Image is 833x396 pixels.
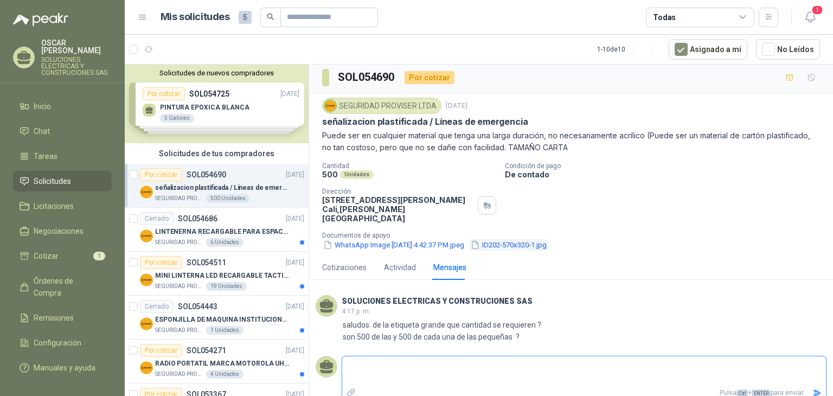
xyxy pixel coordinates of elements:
div: Mensajes [433,261,466,273]
p: SOLUCIONES ELECTRICAS Y CONSTRUCIONES SAS [41,56,112,76]
p: De contado [505,170,829,179]
img: Company Logo [140,361,153,374]
div: Solicitudes de nuevos compradoresPor cotizarSOL054725[DATE] PINTURA EPOXICA BLANCA5 GalonesPor co... [125,65,309,143]
span: 5 [239,11,252,24]
p: SOL054690 [187,171,226,178]
button: WhatsApp Image [DATE] 4.42.37 PM.jpeg [322,239,465,251]
img: Company Logo [140,273,153,286]
p: señalizacion plastificada / Líneas de emergencia [322,116,528,127]
a: Por cotizarSOL054271[DATE] Company LogoRADIO PORTATIL MARCA MOTOROLA UHF SIN PANTALLA CON GPS, IN... [125,340,309,384]
span: 1 [811,5,823,15]
div: 4 Unidades [206,370,244,379]
p: Condición de pago [505,162,829,170]
span: search [267,13,274,21]
img: Company Logo [324,100,336,112]
span: Negociaciones [34,225,84,237]
p: saludos. de la etiqueta grande que cantidad se requieren ? son 500 de las y 500 de cada una de la... [343,319,541,343]
a: Por cotizarSOL054511[DATE] Company LogoMINI LINTERNA LED RECARGABLE TACTICASEGURIDAD PROVISER LTD... [125,252,309,296]
span: Cotizar [34,250,59,262]
a: CerradoSOL054443[DATE] Company LogoESPONJILLA DE MAQUINA INSTITUCIONAL-NEGRA X 12 UNIDADESSEGURID... [125,296,309,340]
span: Chat [34,125,50,137]
a: Cotizar1 [13,246,112,266]
p: SOL054271 [187,347,226,354]
span: Manuales y ayuda [34,362,95,374]
p: SEGURIDAD PROVISER LTDA [155,370,204,379]
h1: Mis solicitudes [161,9,230,25]
span: Remisiones [34,312,74,324]
p: [DATE] [286,214,304,224]
img: Company Logo [140,186,153,199]
a: Configuración [13,333,112,353]
h3: SOLUCIONES ELECTRICAS Y CONSTRUCIONES SAS [342,298,533,304]
a: Licitaciones [13,196,112,216]
div: Cerrado [140,300,174,313]
div: Cotizaciones [322,261,367,273]
span: Solicitudes [34,175,71,187]
p: SOL054686 [178,215,217,222]
button: No Leídos [756,39,820,60]
p: [DATE] [286,302,304,312]
a: Órdenes de Compra [13,271,112,303]
p: MINI LINTERNA LED RECARGABLE TACTICA [155,271,290,281]
button: 1 [800,8,820,27]
p: [DATE] [446,101,467,111]
p: OSCAR [PERSON_NAME] [41,39,112,54]
div: Por cotizar [140,256,182,269]
div: 1 - 10 de 10 [597,41,660,58]
a: CerradoSOL054686[DATE] Company LogoLINTENERNA RECARGABLE PARA ESPACIOS ABIERTOS 100-120MTSSEGURID... [125,208,309,252]
p: SEGURIDAD PROVISER LTDA [155,326,204,335]
p: SEGURIDAD PROVISER LTDA [155,194,204,203]
div: Solicitudes de tus compradores [125,143,309,164]
img: Company Logo [140,229,153,242]
p: SEGURIDAD PROVISER LTDA [155,282,204,291]
p: [DATE] [286,170,304,180]
a: Remisiones [13,308,112,328]
a: Por cotizarSOL054690[DATE] Company Logoseñalizacion plastificada / Líneas de emergenciaSEGURIDAD ... [125,164,309,208]
div: 1 Unidades [206,326,244,335]
p: 500 [322,170,338,179]
p: señalizacion plastificada / Líneas de emergencia [155,183,290,193]
span: Inicio [34,100,51,112]
div: SEGURIDAD PROVISER LTDA [322,98,441,114]
span: Tareas [34,150,57,162]
a: Negociaciones [13,221,112,241]
div: 500 Unidades [206,194,250,203]
span: Órdenes de Compra [34,275,101,299]
span: Configuración [34,337,81,349]
div: Cerrado [140,212,174,225]
a: Manuales y ayuda [13,357,112,378]
p: [STREET_ADDRESS][PERSON_NAME] Cali , [PERSON_NAME][GEOGRAPHIC_DATA] [322,195,473,223]
img: Logo peakr [13,13,68,26]
p: Dirección [322,188,473,195]
p: SOL054511 [187,259,226,266]
span: 4:17 p. m. [342,308,370,315]
div: Todas [653,11,676,23]
p: SOL054443 [178,303,217,310]
button: Solicitudes de nuevos compradores [129,69,304,77]
h3: SOL054690 [338,69,396,86]
img: Company Logo [140,317,153,330]
div: 6 Unidades [206,238,244,247]
p: Cantidad [322,162,496,170]
a: Chat [13,121,112,142]
button: ID202-570x320-1.jpg [470,239,548,251]
p: ESPONJILLA DE MAQUINA INSTITUCIONAL-NEGRA X 12 UNIDADES [155,315,290,325]
div: 19 Unidades [206,282,247,291]
p: [DATE] [286,346,304,356]
a: Tareas [13,146,112,167]
p: SEGURIDAD PROVISER LTDA [155,238,204,247]
p: Documentos de apoyo [322,232,829,239]
p: LINTENERNA RECARGABLE PARA ESPACIOS ABIERTOS 100-120MTS [155,227,290,237]
a: Solicitudes [13,171,112,191]
p: RADIO PORTATIL MARCA MOTOROLA UHF SIN PANTALLA CON GPS, INCLUYE: ANTENA, BATERIA, CLIP Y CARGADOR [155,359,290,369]
div: Por cotizar [140,168,182,181]
p: Puede ser en cualquier material que tenga una larga duración, no necesariamente acrílico (Puede s... [322,130,820,154]
span: 1 [93,252,105,260]
a: Inicio [13,96,112,117]
button: Asignado a mi [669,39,747,60]
div: Actividad [384,261,416,273]
div: Por cotizar [405,71,454,84]
div: Unidades [340,170,374,179]
p: [DATE] [286,258,304,268]
span: Licitaciones [34,200,74,212]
